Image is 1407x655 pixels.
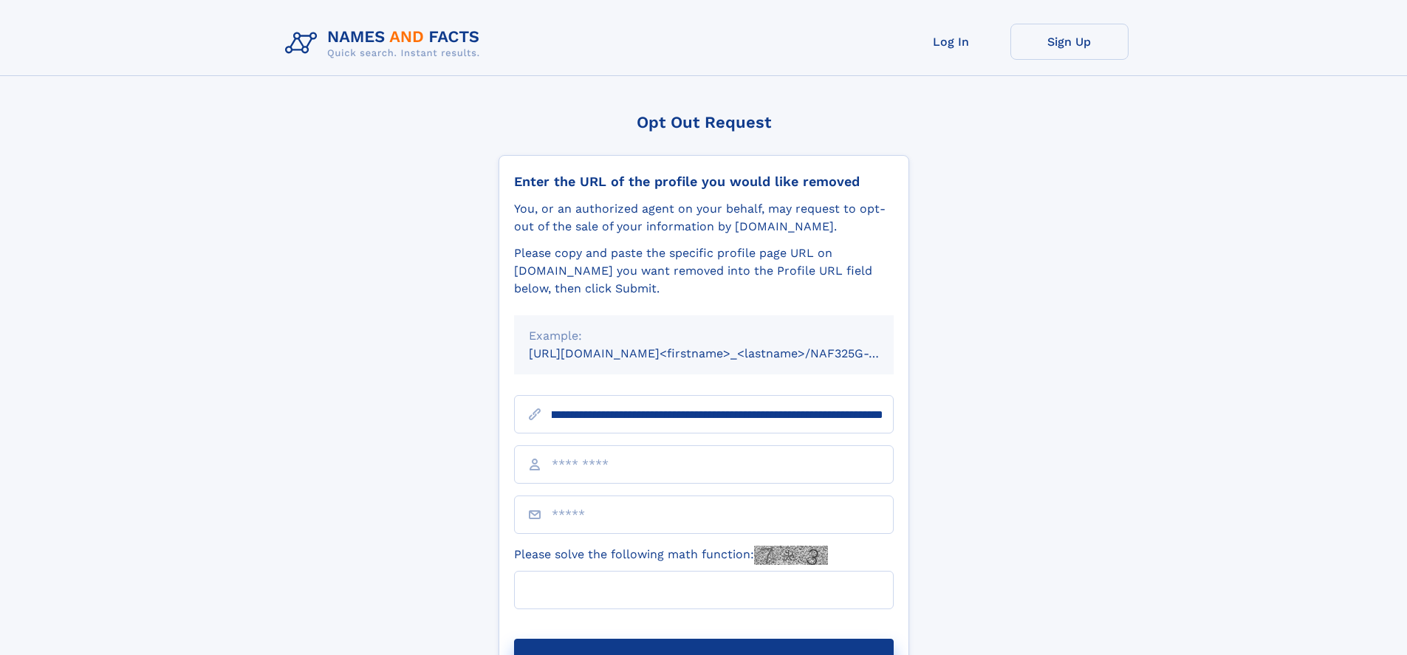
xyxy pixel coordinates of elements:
[514,174,894,190] div: Enter the URL of the profile you would like removed
[529,346,922,360] small: [URL][DOMAIN_NAME]<firstname>_<lastname>/NAF325G-xxxxxxxx
[279,24,492,64] img: Logo Names and Facts
[514,244,894,298] div: Please copy and paste the specific profile page URL on [DOMAIN_NAME] you want removed into the Pr...
[514,200,894,236] div: You, or an authorized agent on your behalf, may request to opt-out of the sale of your informatio...
[1010,24,1129,60] a: Sign Up
[529,327,879,345] div: Example:
[499,113,909,131] div: Opt Out Request
[892,24,1010,60] a: Log In
[514,546,828,565] label: Please solve the following math function:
